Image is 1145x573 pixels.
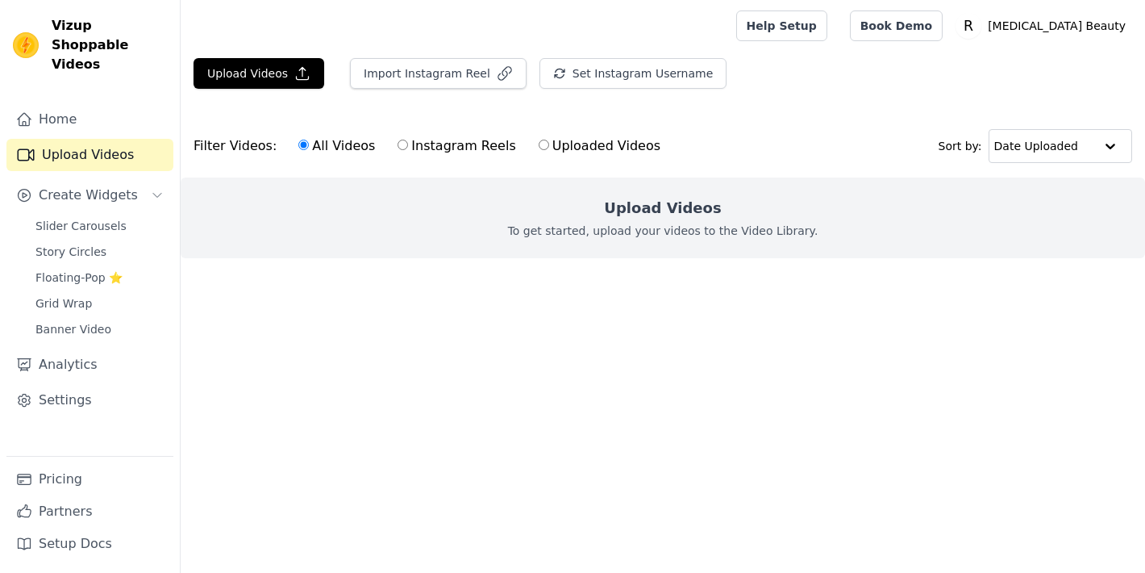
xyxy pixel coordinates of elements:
[539,140,549,150] input: Uploaded Videos
[939,129,1133,163] div: Sort by:
[35,295,92,312] span: Grid Wrap
[981,11,1132,40] p: [MEDICAL_DATA] Beauty
[194,128,669,165] div: Filter Videos:
[6,103,173,136] a: Home
[964,18,973,34] text: R
[850,10,943,41] a: Book Demo
[956,11,1132,40] button: R [MEDICAL_DATA] Beauty
[298,136,376,157] label: All Videos
[26,292,173,315] a: Grid Wrap
[35,218,127,234] span: Slider Carousels
[26,266,173,289] a: Floating-Pop ⭐
[194,58,324,89] button: Upload Videos
[398,140,408,150] input: Instagram Reels
[35,321,111,337] span: Banner Video
[736,10,827,41] a: Help Setup
[298,140,309,150] input: All Videos
[13,32,39,58] img: Vizup
[6,349,173,381] a: Analytics
[604,197,721,220] h2: Upload Videos
[508,223,818,239] p: To get started, upload your videos to the Video Library.
[539,58,727,89] button: Set Instagram Username
[6,496,173,528] a: Partners
[6,528,173,560] a: Setup Docs
[6,139,173,171] a: Upload Videos
[538,136,661,157] label: Uploaded Videos
[6,179,173,211] button: Create Widgets
[6,463,173,496] a: Pricing
[6,384,173,416] a: Settings
[35,244,106,260] span: Story Circles
[350,58,527,89] button: Import Instagram Reel
[26,318,173,341] a: Banner Video
[397,136,516,157] label: Instagram Reels
[26,215,173,237] a: Slider Carousels
[26,240,173,263] a: Story Circles
[35,270,123,286] span: Floating-Pop ⭐
[39,186,138,205] span: Create Widgets
[52,16,167,74] span: Vizup Shoppable Videos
